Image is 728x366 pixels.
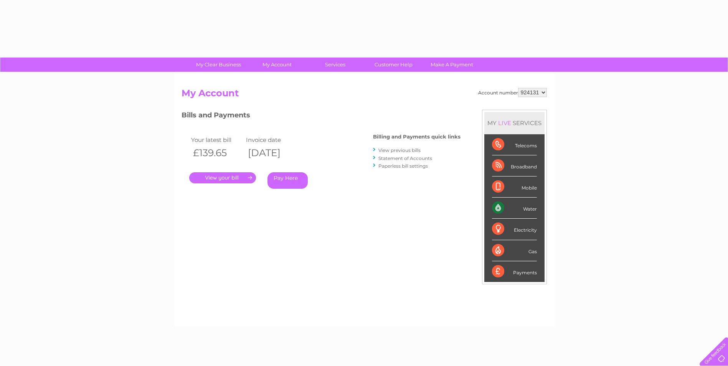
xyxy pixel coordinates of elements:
[267,172,308,189] a: Pay Here
[189,172,256,183] a: .
[492,176,537,198] div: Mobile
[492,198,537,219] div: Water
[378,163,428,169] a: Paperless bill settings
[378,155,432,161] a: Statement of Accounts
[484,112,545,134] div: MY SERVICES
[492,240,537,261] div: Gas
[182,110,461,123] h3: Bills and Payments
[373,134,461,140] h4: Billing and Payments quick links
[478,88,547,97] div: Account number
[492,261,537,282] div: Payments
[497,119,513,127] div: LIVE
[304,58,367,72] a: Services
[245,58,309,72] a: My Account
[189,145,244,161] th: £139.65
[492,155,537,176] div: Broadband
[378,147,421,153] a: View previous bills
[187,58,250,72] a: My Clear Business
[244,135,299,145] td: Invoice date
[492,134,537,155] div: Telecoms
[420,58,484,72] a: Make A Payment
[189,135,244,145] td: Your latest bill
[182,88,547,102] h2: My Account
[362,58,425,72] a: Customer Help
[244,145,299,161] th: [DATE]
[492,219,537,240] div: Electricity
